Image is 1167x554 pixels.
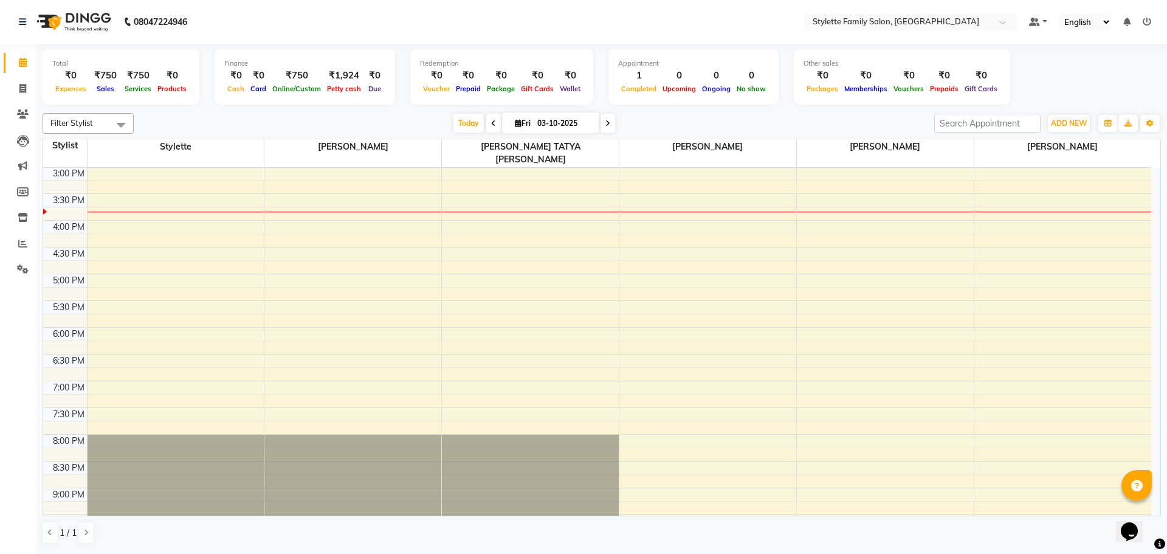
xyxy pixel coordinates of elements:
input: Search Appointment [934,114,1041,133]
div: ₹0 [453,69,484,83]
div: 8:30 PM [50,462,87,474]
div: ₹0 [804,69,841,83]
div: 5:00 PM [50,274,87,287]
div: 4:30 PM [50,248,87,260]
span: [PERSON_NAME] [974,139,1151,154]
div: Stylist [43,139,87,152]
div: Total [52,58,190,69]
span: Packages [804,85,841,93]
span: Due [365,85,384,93]
span: Memberships [841,85,890,93]
div: 6:30 PM [50,355,87,367]
div: ₹750 [269,69,324,83]
div: 3:00 PM [50,167,87,180]
span: Prepaids [927,85,962,93]
span: Package [484,85,518,93]
span: Stylette [88,139,264,154]
div: 7:00 PM [50,381,87,394]
span: Today [453,114,484,133]
div: ₹0 [364,69,385,83]
span: Expenses [52,85,89,93]
div: ₹0 [962,69,1000,83]
div: ₹0 [420,69,453,83]
div: 4:00 PM [50,221,87,234]
div: Redemption [420,58,583,69]
div: ₹0 [927,69,962,83]
span: Gift Cards [518,85,557,93]
span: Gift Cards [962,85,1000,93]
div: 5:30 PM [50,301,87,314]
span: Ongoing [699,85,734,93]
span: Card [247,85,269,93]
div: 6:00 PM [50,328,87,341]
div: 3:30 PM [50,194,87,207]
div: ₹0 [247,69,269,83]
span: Filter Stylist [50,118,93,128]
div: 0 [699,69,734,83]
button: ADD NEW [1048,115,1090,132]
div: 8:00 PM [50,435,87,448]
div: 7:30 PM [50,408,87,421]
span: 1 / 1 [60,527,77,539]
span: [PERSON_NAME] [797,139,974,154]
div: 9:30 PM [50,515,87,528]
div: Appointment [618,58,769,69]
img: logo [31,5,114,39]
div: ₹1,924 [324,69,364,83]
div: Finance [224,58,385,69]
span: ADD NEW [1051,119,1087,128]
div: ₹0 [841,69,890,83]
span: Upcoming [659,85,699,93]
div: ₹0 [224,69,247,83]
div: ₹0 [154,69,190,83]
span: Products [154,85,190,93]
div: ₹0 [52,69,89,83]
input: 2025-10-03 [534,114,594,133]
span: Completed [618,85,659,93]
b: 08047224946 [134,5,187,39]
span: Prepaid [453,85,484,93]
div: ₹0 [518,69,557,83]
span: Wallet [557,85,583,93]
span: Fri [512,119,534,128]
span: [PERSON_NAME] [264,139,441,154]
div: ₹750 [89,69,122,83]
div: 1 [618,69,659,83]
span: Services [122,85,154,93]
span: [PERSON_NAME] [619,139,796,154]
span: Cash [224,85,247,93]
div: ₹0 [484,69,518,83]
span: Petty cash [324,85,364,93]
span: Vouchers [890,85,927,93]
div: 9:00 PM [50,488,87,501]
span: [PERSON_NAME] TATYA [PERSON_NAME] [442,139,619,167]
div: 0 [734,69,769,83]
span: Voucher [420,85,453,93]
div: ₹750 [122,69,154,83]
div: 0 [659,69,699,83]
iframe: chat widget [1116,505,1155,542]
div: Other sales [804,58,1000,69]
span: No show [734,85,769,93]
div: ₹0 [890,69,927,83]
div: ₹0 [557,69,583,83]
span: Online/Custom [269,85,324,93]
span: Sales [94,85,117,93]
